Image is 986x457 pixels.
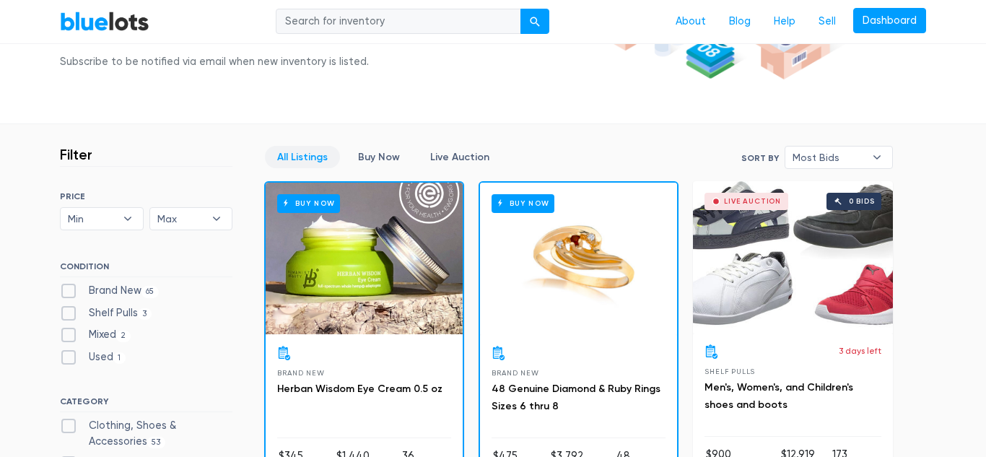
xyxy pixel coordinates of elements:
[793,147,865,168] span: Most Bids
[741,152,779,165] label: Sort By
[60,349,126,365] label: Used
[201,208,232,230] b: ▾
[141,286,159,297] span: 65
[60,327,131,343] label: Mixed
[762,8,807,35] a: Help
[807,8,847,35] a: Sell
[717,8,762,35] a: Blog
[480,183,677,334] a: Buy Now
[147,437,165,448] span: 53
[346,146,412,168] a: Buy Now
[724,198,781,205] div: Live Auction
[839,344,881,357] p: 3 days left
[60,11,149,32] a: BlueLots
[116,331,131,342] span: 2
[60,305,152,321] label: Shelf Pulls
[60,283,159,299] label: Brand New
[138,308,152,320] span: 3
[704,381,853,411] a: Men's, Women's, and Children's shoes and boots
[492,369,538,377] span: Brand New
[60,261,232,277] h6: CONDITION
[853,8,926,34] a: Dashboard
[492,383,660,412] a: 48 Genuine Diamond & Ruby Rings Sizes 6 thru 8
[157,208,205,230] span: Max
[276,9,521,35] input: Search for inventory
[113,352,126,364] span: 1
[113,208,143,230] b: ▾
[664,8,717,35] a: About
[60,146,92,163] h3: Filter
[849,198,875,205] div: 0 bids
[60,54,373,70] div: Subscribe to be notified via email when new inventory is listed.
[704,367,755,375] span: Shelf Pulls
[492,194,554,212] h6: Buy Now
[60,418,232,449] label: Clothing, Shoes & Accessories
[60,191,232,201] h6: PRICE
[862,147,892,168] b: ▾
[418,146,502,168] a: Live Auction
[277,369,324,377] span: Brand New
[277,383,442,395] a: Herban Wisdom Eye Cream 0.5 oz
[277,194,340,212] h6: Buy Now
[60,396,232,412] h6: CATEGORY
[266,183,463,334] a: Buy Now
[68,208,115,230] span: Min
[265,146,340,168] a: All Listings
[693,181,893,333] a: Live Auction 0 bids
